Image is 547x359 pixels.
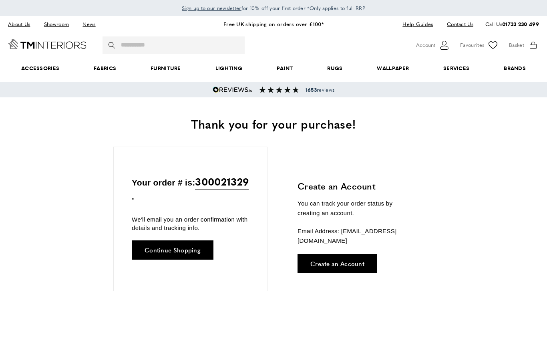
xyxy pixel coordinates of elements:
[310,260,364,266] span: Create an Account
[487,56,543,81] a: Brands
[76,56,133,81] a: Fabrics
[182,4,241,12] a: Sign up to our newsletter
[416,39,450,51] button: Customer Account
[182,4,365,12] span: for 10% off your first order *Only applies to full RRP
[223,20,324,28] a: Free UK shipping on orders over £100*
[132,240,213,260] a: Continue Shopping
[416,41,435,49] span: Account
[198,56,259,81] a: Lighting
[441,19,473,30] a: Contact Us
[195,173,249,190] span: 300021329
[298,180,416,192] h3: Create an Account
[4,56,76,81] span: Accessories
[460,41,484,49] span: Favourites
[145,247,201,253] span: Continue Shopping
[259,87,299,93] img: Reviews section
[485,20,539,28] p: Call Us
[8,19,36,30] a: About Us
[213,87,253,93] img: Reviews.io 5 stars
[306,86,317,93] strong: 1653
[306,87,334,93] span: reviews
[132,173,249,204] p: Your order # is: .
[460,39,499,51] a: Favourites
[502,20,539,28] a: 01733 230 499
[76,19,101,30] a: News
[360,56,426,81] a: Wallpaper
[426,56,487,81] a: Services
[132,215,249,232] p: We'll email you an order confirmation with details and tracking info.
[298,254,377,273] a: Create an Account
[191,115,356,132] span: Thank you for your purchase!
[298,199,416,218] p: You can track your order status by creating an account.
[310,56,360,81] a: Rugs
[298,226,416,246] p: Email Address: [EMAIL_ADDRESS][DOMAIN_NAME]
[259,56,310,81] a: Paint
[133,56,198,81] a: Furniture
[8,39,86,49] a: Go to Home page
[396,19,439,30] a: Help Guides
[109,36,117,54] button: Search
[38,19,75,30] a: Showroom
